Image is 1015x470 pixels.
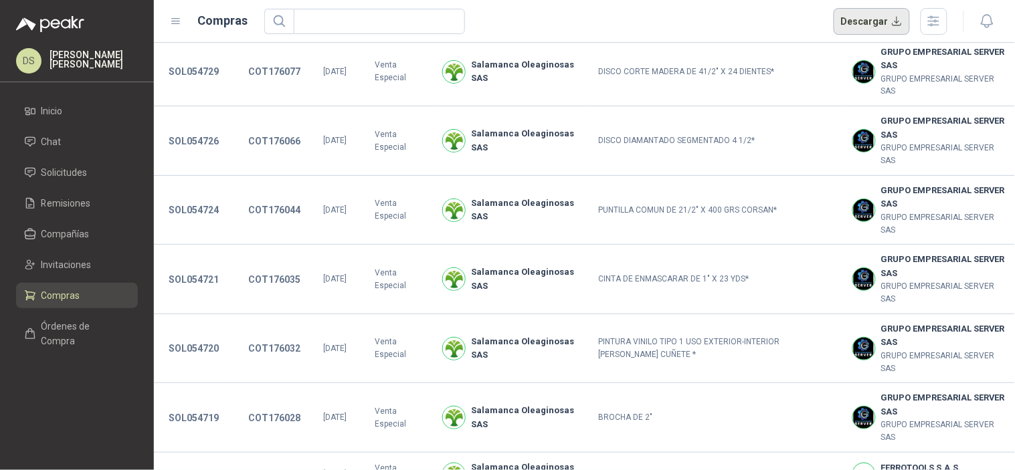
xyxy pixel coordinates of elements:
[323,136,347,145] span: [DATE]
[41,104,63,118] span: Inicio
[41,319,125,348] span: Órdenes de Compra
[50,50,138,69] p: [PERSON_NAME] [PERSON_NAME]
[471,58,583,86] b: Salamanca Oleaginosas SAS
[881,45,1007,73] b: GRUPO EMPRESARIAL SERVER SAS
[367,383,434,453] td: Venta Especial
[881,142,1007,167] p: GRUPO EMPRESARIAL SERVER SAS
[443,199,465,221] img: Company Logo
[16,129,138,154] a: Chat
[16,48,41,74] div: DS
[242,336,307,360] button: COT176032
[443,130,465,152] img: Company Logo
[162,336,225,360] button: SOL054720
[881,322,1007,350] b: GRUPO EMPRESARIAL SERVER SAS
[471,265,583,293] b: Salamanca Oleaginosas SAS
[323,344,347,353] span: [DATE]
[323,274,347,283] span: [DATE]
[323,205,347,215] span: [DATE]
[16,283,138,308] a: Compras
[16,252,138,277] a: Invitaciones
[162,198,225,222] button: SOL054724
[443,406,465,429] img: Company Logo
[471,197,583,224] b: Salamanca Oleaginosas SAS
[881,211,1007,237] p: GRUPO EMPRESARIAL SERVER SAS
[367,314,434,384] td: Venta Especial
[162,267,225,291] button: SOL054721
[16,160,138,185] a: Solicitudes
[471,404,583,431] b: Salamanca Oleaginosas SAS
[881,114,1007,142] b: GRUPO EMPRESARIAL SERVER SAS
[853,130,875,152] img: Company Logo
[367,176,434,245] td: Venta Especial
[162,129,225,153] button: SOL054726
[853,406,875,429] img: Company Logo
[41,257,92,272] span: Invitaciones
[41,196,91,211] span: Remisiones
[198,11,248,30] h1: Compras
[242,129,307,153] button: COT176066
[853,268,875,290] img: Company Logo
[853,61,875,83] img: Company Logo
[881,184,1007,211] b: GRUPO EMPRESARIAL SERVER SAS
[443,338,465,360] img: Company Logo
[367,245,434,314] td: Venta Especial
[41,134,62,149] span: Chat
[881,419,1007,444] p: GRUPO EMPRESARIAL SERVER SAS
[834,8,911,35] button: Descargar
[242,198,307,222] button: COT176044
[16,191,138,216] a: Remisiones
[443,268,465,290] img: Company Logo
[41,288,80,303] span: Compras
[591,176,844,245] td: PUNTILLA COMUN DE 21/2" X 400 GRS CORSAN*
[591,245,844,314] td: CINTA DE ENMASCARAR DE 1" X 23 YDS*
[881,350,1007,375] p: GRUPO EMPRESARIAL SERVER SAS
[367,37,434,107] td: Venta Especial
[323,67,347,76] span: [DATE]
[367,106,434,176] td: Venta Especial
[16,314,138,354] a: Órdenes de Compra
[881,391,1007,419] b: GRUPO EMPRESARIAL SERVER SAS
[471,127,583,154] b: Salamanca Oleaginosas SAS
[16,98,138,124] a: Inicio
[242,60,307,84] button: COT176077
[41,227,90,241] span: Compañías
[162,406,225,430] button: SOL054719
[162,60,225,84] button: SOL054729
[881,253,1007,280] b: GRUPO EMPRESARIAL SERVER SAS
[853,338,875,360] img: Company Logo
[41,165,88,180] span: Solicitudes
[242,267,307,291] button: COT176035
[591,314,844,384] td: PINTURA VINILO TIPO 1 USO EXTERIOR-INTERIOR [PERSON_NAME] CUÑETE *
[853,199,875,221] img: Company Logo
[16,16,84,32] img: Logo peakr
[443,61,465,83] img: Company Logo
[16,221,138,247] a: Compañías
[242,406,307,430] button: COT176028
[881,73,1007,98] p: GRUPO EMPRESARIAL SERVER SAS
[591,383,844,453] td: BROCHA DE 2"
[471,335,583,362] b: Salamanca Oleaginosas SAS
[323,413,347,422] span: [DATE]
[591,37,844,107] td: DISCO CORTE MADERA DE 41/2" X 24 DIENTES*
[881,280,1007,306] p: GRUPO EMPRESARIAL SERVER SAS
[591,106,844,176] td: DISCO DIAMANTADO SEGMENTADO 4 1/2*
